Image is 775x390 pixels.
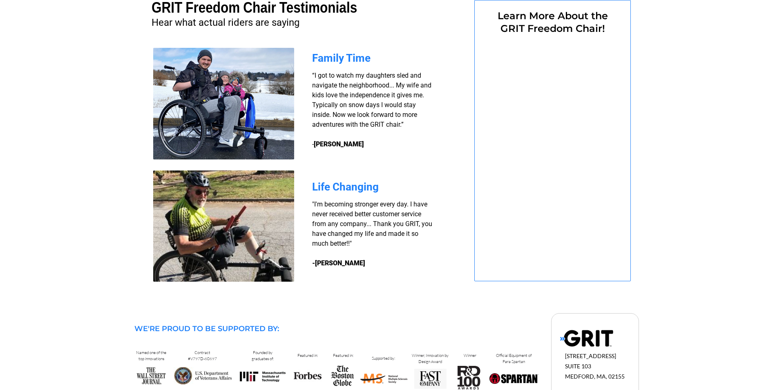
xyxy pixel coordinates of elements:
[188,350,217,361] span: Contract #V797D-60697
[134,324,279,333] span: WE'RE PROUD TO BE SUPPORTED BY:
[565,363,591,370] span: SUITE 103
[498,10,608,34] span: Learn More About the GRIT Freedom Chair!
[333,353,353,358] span: Featured in:
[488,40,617,260] iframe: Form 0
[152,17,299,28] span: Hear what actual riders are saying
[297,353,318,358] span: Featured in:
[136,350,166,361] span: Named one of the top innovations
[312,181,379,193] span: Life Changing
[312,52,371,64] span: Family Time
[312,72,431,148] span: “I got to watch my daughters sled and navigate the neighborhood... My wife and kids love the inde...
[312,259,365,267] strong: -[PERSON_NAME]
[412,353,449,364] span: Winner, Innovation by Design Award
[496,353,532,364] span: Official Equipment of Para Spartan
[372,356,395,361] span: Supported by:
[464,353,476,358] span: Winner
[252,350,274,361] span: Founded by graduates of:
[312,200,432,247] span: "I'm becoming stronger every day. I have never received better customer service from any company....
[565,373,625,380] span: MEDFORD, MA, 02155
[565,352,616,359] span: [STREET_ADDRESS]
[314,140,364,148] strong: [PERSON_NAME]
